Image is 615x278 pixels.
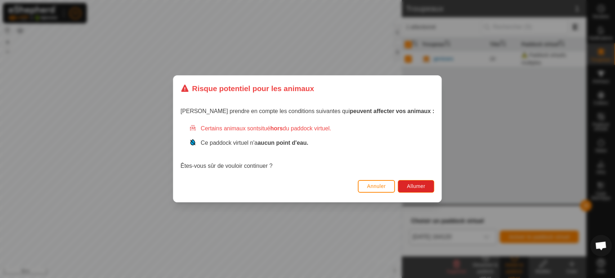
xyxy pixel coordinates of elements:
span: Annuler [367,184,386,189]
strong: peuvent affecter vos animaux : [350,108,434,115]
div: Certains animaux sont [189,125,434,133]
div: Risque potentiel pour les animaux [181,83,314,94]
button: Annuler [358,180,395,193]
button: Allumer [398,180,434,193]
div: Êtes-vous sûr de vouloir continuer ? [181,125,434,171]
strong: hors [270,126,283,132]
span: Allumer [407,184,425,189]
strong: aucun point d'eau. [258,140,308,146]
span: Ce paddock virtuel n'a [201,140,308,146]
span: situé du paddock virtuel. [258,126,331,132]
div: Open chat [590,235,612,256]
span: [PERSON_NAME] prendre en compte les conditions suivantes qui [181,108,434,115]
